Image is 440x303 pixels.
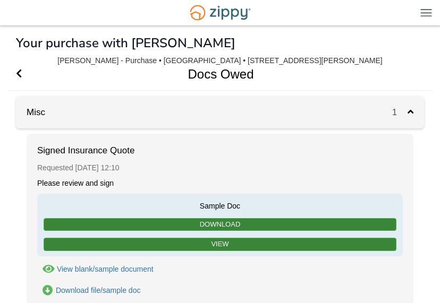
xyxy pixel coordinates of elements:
[44,218,396,231] a: Download
[16,107,45,117] a: Misc
[37,264,154,275] button: View Signed Insurance Quote
[8,58,420,90] h1: Docs Owed
[37,178,403,188] div: Please review and sign
[44,238,396,251] a: View
[43,199,397,211] span: Sample Doc
[392,108,408,117] span: 1
[56,286,141,295] div: Download file/sample doc
[37,285,140,296] a: Download Signed Insurance Quote
[16,36,235,50] h1: Your purchase with [PERSON_NAME]
[57,56,382,65] div: [PERSON_NAME] - Purchase • [GEOGRAPHIC_DATA] • [STREET_ADDRESS][PERSON_NAME]
[57,265,154,273] div: View blank/sample document
[37,144,143,157] span: Signed Insurance Quote
[420,8,432,16] img: Mobile Dropdown Menu
[16,58,22,90] a: Go Back
[37,158,403,178] div: Requested [DATE] 12:10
